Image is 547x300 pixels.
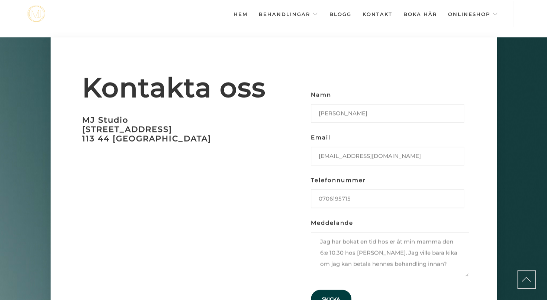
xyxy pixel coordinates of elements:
[233,1,247,27] a: Hem
[258,1,318,27] a: Behandlingar
[28,6,45,22] img: mjstudio
[448,1,498,27] a: Onlineshop
[403,1,437,27] a: Boka här
[311,89,464,130] label: Namn
[311,189,464,208] input: Telefonnummer
[362,1,392,27] a: Kontakt
[311,217,469,284] label: Meddelande
[311,175,464,215] label: Telefonnummer
[82,115,274,143] h3: MJ Studio [STREET_ADDRESS] 113 44 [GEOGRAPHIC_DATA]
[311,104,464,123] input: Namn
[28,6,45,22] a: mjstudio mjstudio mjstudio
[82,74,274,100] span: Kontakta oss
[311,132,464,173] label: Email
[311,147,464,165] input: Email
[329,1,351,27] a: Blogg
[311,232,469,277] textarea: Meddelande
